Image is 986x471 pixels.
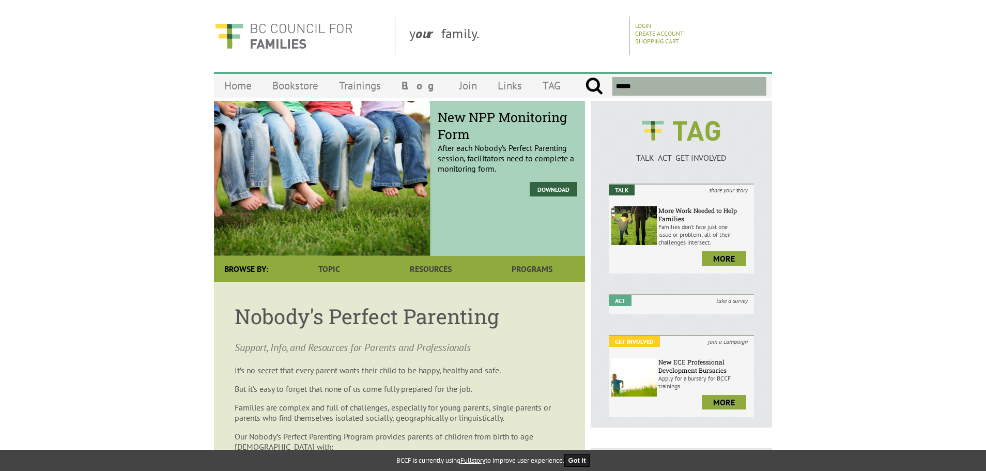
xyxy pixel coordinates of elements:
[235,340,564,355] p: Support, Info, and Resources for Parents and Professionals
[658,223,751,246] p: Families don’t face just one issue or problem; all of their challenges intersect.
[235,384,564,394] p: But it’s easy to forget that none of us come fully prepared for the job.
[391,73,449,98] a: Blog
[214,256,279,282] div: Browse By:
[214,17,353,55] img: BC Council for FAMILIES
[235,402,564,423] p: Families are complex and full of challenges, especially for young parents, single parents or pare...
[658,358,751,374] h6: New ECE Professional Development Bursaries
[449,73,487,98] a: Join
[438,117,577,174] p: After each Nobody’s Perfect Parenting session, facilitators need to complete a monitoring form.
[482,256,583,282] a: Programs
[530,182,577,196] a: Download
[609,153,754,163] p: TALK ACT GET INVOLVED
[564,454,590,467] button: Got it
[279,256,380,282] a: Topic
[460,456,485,465] a: Fullstory
[438,109,577,143] span: New NPP Monitoring Form
[585,77,603,96] input: Submit
[235,431,564,452] p: Our Nobody’s Perfect Parenting Program provides parents of children from birth to age [DEMOGRAPHI...
[635,37,679,45] a: Shopping Cart
[609,336,660,347] em: Get Involved
[609,185,635,195] em: Talk
[635,29,684,37] a: Create Account
[658,206,751,223] h6: More Work Needed to Help Families
[487,73,532,98] a: Links
[235,302,564,330] h1: Nobody's Perfect Parenting
[702,251,746,266] a: more
[262,73,329,98] a: Bookstore
[329,73,391,98] a: Trainings
[380,256,481,282] a: Resources
[415,25,441,42] strong: our
[702,336,754,347] i: join a campaign
[401,17,630,55] div: y family.
[635,111,728,150] img: BCCF's TAG Logo
[658,374,751,390] p: Apply for a bursary for BCCF trainings
[702,395,746,409] a: more
[235,365,564,375] p: It’s no secret that every parent wants their child to be happy, healthy and safe.
[532,73,571,98] a: TAG
[609,295,631,306] em: Act
[710,295,754,306] i: take a survey
[703,185,754,195] i: share your story
[214,73,262,98] a: Home
[635,22,651,29] a: Login
[609,142,754,163] a: TALK ACT GET INVOLVED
